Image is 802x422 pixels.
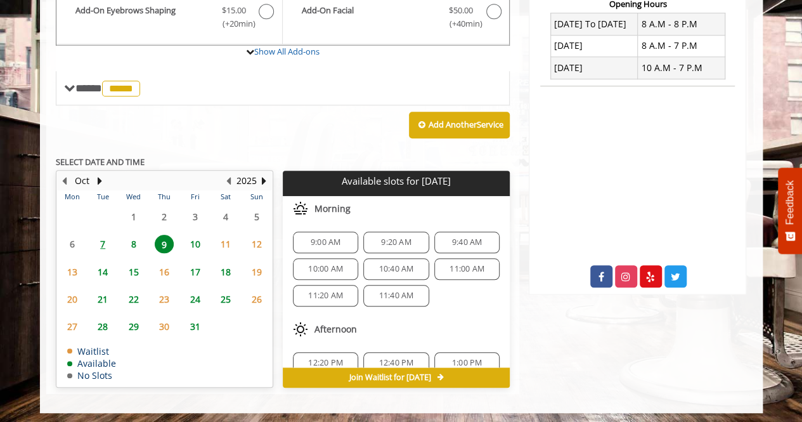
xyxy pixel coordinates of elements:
[247,235,266,253] span: 12
[179,258,210,286] td: Select day17
[550,35,638,56] td: [DATE]
[149,190,179,203] th: Thu
[449,4,473,17] span: $50.00
[124,263,143,281] span: 15
[550,13,638,35] td: [DATE] To [DATE]
[124,235,143,253] span: 8
[57,286,87,313] td: Select day20
[155,235,174,253] span: 9
[186,263,205,281] span: 17
[87,258,118,286] td: Select day14
[363,352,429,374] div: 12:40 PM
[434,258,500,280] div: 11:00 AM
[254,46,320,57] a: Show All Add-ons
[118,313,148,340] td: Select day29
[67,346,116,356] td: Waitlist
[442,17,479,30] span: (+40min )
[57,313,87,340] td: Select day27
[63,4,276,34] label: Add-On Eyebrows Shaping
[63,263,82,281] span: 13
[308,358,343,368] span: 12:20 PM
[450,264,484,274] span: 11:00 AM
[216,235,235,253] span: 11
[379,264,414,274] span: 10:40 AM
[302,4,436,30] b: Add-On Facial
[118,190,148,203] th: Wed
[314,324,357,334] span: Afternoon
[87,190,118,203] th: Tue
[118,286,148,313] td: Select day22
[87,286,118,313] td: Select day21
[379,358,414,368] span: 12:40 PM
[67,371,116,380] td: No Slots
[149,286,179,313] td: Select day23
[288,176,505,187] p: Available slots for [DATE]
[311,237,340,247] span: 9:00 AM
[75,4,209,30] b: Add-On Eyebrows Shaping
[124,290,143,308] span: 22
[434,352,500,374] div: 1:00 PM
[149,230,179,258] td: Select day9
[210,190,241,203] th: Sat
[210,258,241,286] td: Select day18
[363,232,429,253] div: 9:20 AM
[186,317,205,336] span: 31
[124,317,143,336] span: 29
[308,264,343,274] span: 10:00 AM
[56,156,145,168] b: SELECT DATE AND TIME
[784,180,796,225] span: Feedback
[179,190,210,203] th: Fri
[381,237,411,247] span: 9:20 AM
[155,317,174,336] span: 30
[349,373,430,383] span: Join Waitlist for [DATE]
[186,235,205,253] span: 10
[93,317,112,336] span: 28
[67,359,116,368] td: Available
[409,112,510,138] button: Add AnotherService
[87,313,118,340] td: Select day28
[93,235,112,253] span: 7
[118,230,148,258] td: Select day8
[638,13,725,35] td: 8 A.M - 8 P.M
[87,230,118,258] td: Select day7
[186,290,205,308] span: 24
[57,258,87,286] td: Select day13
[57,190,87,203] th: Mon
[363,258,429,280] div: 10:40 AM
[638,35,725,56] td: 8 A.M - 7 P.M
[247,290,266,308] span: 26
[638,57,725,79] td: 10 A.M - 7 P.M
[241,190,272,203] th: Sun
[550,57,638,79] td: [DATE]
[241,230,272,258] td: Select day12
[429,119,503,130] b: Add Another Service
[63,290,82,308] span: 20
[293,201,308,216] img: morning slots
[363,285,429,307] div: 11:40 AM
[293,258,358,280] div: 10:00 AM
[247,263,266,281] span: 19
[179,313,210,340] td: Select day31
[179,286,210,313] td: Select day24
[215,17,252,30] span: (+20min )
[93,290,112,308] span: 21
[241,258,272,286] td: Select day19
[259,174,269,188] button: Next Year
[452,358,482,368] span: 1:00 PM
[778,168,802,254] button: Feedback - Show survey
[95,174,105,188] button: Next Month
[118,258,148,286] td: Select day15
[155,290,174,308] span: 23
[224,174,234,188] button: Previous Year
[210,286,241,313] td: Select day25
[289,4,503,34] label: Add-On Facial
[314,204,351,214] span: Morning
[75,174,89,188] button: Oct
[155,263,174,281] span: 16
[379,291,414,301] span: 11:40 AM
[222,4,246,17] span: $15.00
[63,317,82,336] span: 27
[293,285,358,307] div: 11:20 AM
[216,290,235,308] span: 25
